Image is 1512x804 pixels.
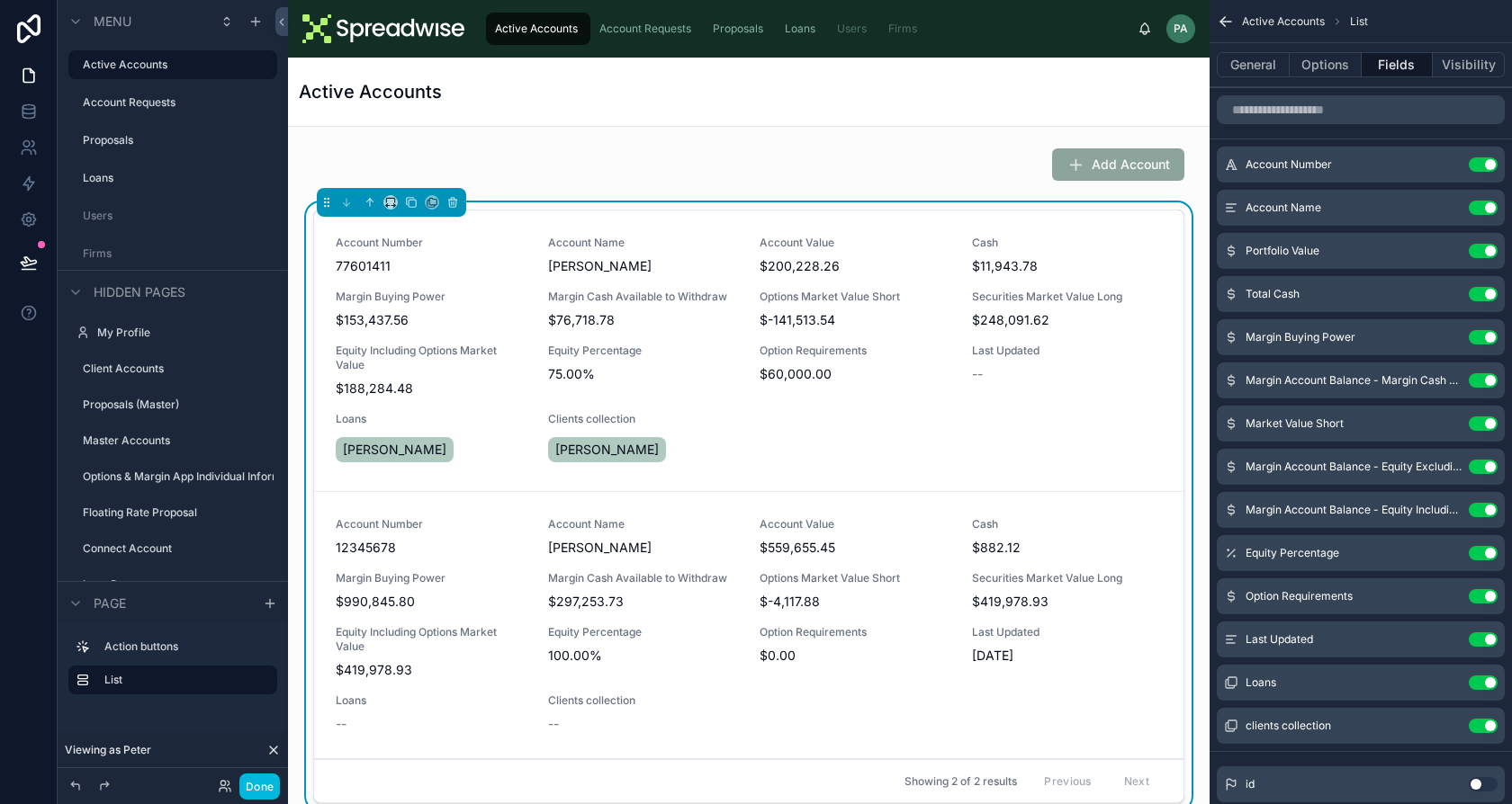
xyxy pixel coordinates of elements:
span: 75.00% [548,365,739,383]
span: Viewing as Peter [65,743,151,757]
span: Menu [94,13,131,31]
span: $60,000.00 [760,365,950,383]
label: Proposals [83,133,266,147]
img: App logo [302,14,464,43]
span: Equity Percentage [548,344,739,358]
span: -- [336,715,346,733]
button: Fields [1362,52,1434,77]
label: Client Accounts [83,362,266,376]
span: $-4,117.88 [760,593,950,611]
span: Account Number [336,517,526,532]
span: [DATE] [972,647,1163,665]
span: List [1350,14,1368,29]
label: Loan Request [83,577,266,592]
span: Market Value Short [1246,416,1344,431]
span: Margin Cash Available to Withdraw [548,571,739,585]
button: Visibility [1433,52,1505,77]
a: Active Accounts [486,13,590,45]
span: Option Requirements [1246,589,1353,603]
span: $990,845.80 [336,593,526,611]
span: -- [972,365,983,383]
span: Account Requests [599,22,691,36]
span: Equity Including Options Market Value [336,344,526,372]
span: $11,943.78 [972,257,1163,275]
span: [PERSON_NAME] [343,441,446,459]
label: Firms [83,246,266,261]
span: Cash [972,236,1163,250]
span: Margin Account Balance - Equity Including Options [1246,503,1462,517]
label: Active Accounts [83,58,266,72]
span: Showing 2 of 2 results [904,774,1017,789]
span: Clients collection [548,693,739,708]
span: Page [94,594,126,612]
span: $419,978.93 [336,661,526,679]
span: [PERSON_NAME] [548,539,739,557]
span: Last Updated [972,344,1163,358]
label: Users [83,209,266,223]
div: scrollable content [58,624,288,712]
span: Users [837,22,867,36]
span: Option Requirements [760,344,950,358]
span: Account Name [1246,201,1321,215]
span: Account Value [760,236,950,250]
span: Last Updated [972,625,1163,639]
span: Option Requirements [760,625,950,639]
label: Action buttons [104,639,263,654]
span: Account Name [548,236,739,250]
span: Equity Including Options Market Value [336,625,526,654]
span: Loans [785,22,815,36]
a: Users [828,13,879,45]
span: $153,437.56 [336,311,526,329]
span: Margin Buying Power [336,290,526,304]
button: General [1217,52,1290,77]
button: Done [239,773,280,800]
span: Account Value [760,517,950,532]
span: Firms [888,22,917,36]
span: 12345678 [336,539,526,557]
label: Connect Account [83,541,266,556]
label: Loans [83,171,266,185]
a: My Profile [97,326,266,340]
span: Margin Cash Available to Withdraw [548,290,739,304]
a: Options & Margin App Individual Information [83,469,274,484]
label: List [104,673,263,687]
span: $200,228.26 [760,257,950,275]
a: Firms [879,13,930,45]
span: Equity Percentage [1246,546,1339,560]
span: Loans [336,693,526,708]
span: Cash [972,517,1163,532]
label: Account Requests [83,95,266,110]
span: Active Accounts [495,22,578,36]
span: -- [548,715,559,733]
span: Margin Buying Power [336,571,526,585]
span: Active Accounts [1242,14,1325,29]
span: Account Name [548,517,739,532]
span: PA [1174,22,1188,36]
a: Loans [776,13,828,45]
span: Clients collection [548,412,739,426]
span: Margin Account Balance - Equity Excluding Options [1246,460,1462,474]
a: Master Accounts [83,433,266,448]
span: Margin Account Balance - Margin Cash Available [1246,373,1462,388]
span: Loans [336,412,526,426]
span: Options Market Value Short [760,290,950,304]
label: Proposals (Master) [83,398,266,412]
span: Margin Buying Power [1246,330,1355,344]
span: Securities Market Value Long [972,571,1163,585]
span: [PERSON_NAME] [548,257,739,275]
span: [PERSON_NAME] [555,441,659,459]
span: Loans [1246,675,1276,690]
span: Options Market Value Short [760,571,950,585]
span: $248,091.62 [972,311,1163,329]
label: Floating Rate Proposal [83,505,266,520]
span: Account Number [336,236,526,250]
